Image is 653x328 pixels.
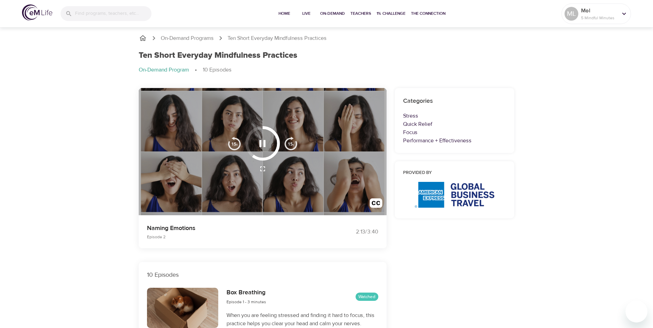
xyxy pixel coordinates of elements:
p: 5 Mindful Minutes [581,15,618,21]
p: Quick Relief [403,120,506,128]
p: On-Demand Program [139,66,189,74]
nav: breadcrumb [139,66,515,74]
h1: Ten Short Everyday Mindfulness Practices [139,51,297,61]
span: Home [276,10,293,17]
h6: Categories [403,96,506,106]
p: Focus [403,128,506,136]
img: open_caption.svg [370,198,382,211]
img: 15s_next.svg [284,136,298,150]
p: Ten Short Everyday Mindfulness Practices [228,34,327,42]
span: 1% Challenge [377,10,406,17]
p: When you are feeling stressed and finding it hard to focus, this practice helps you clear your he... [227,311,378,328]
h6: Provided by [403,170,506,177]
a: On-Demand Programs [161,34,214,42]
img: logo [22,4,52,21]
div: ML [565,7,578,21]
iframe: Button to launch messaging window [625,300,647,322]
h6: Box Breathing [227,288,266,298]
div: 2:13 / 3:40 [327,228,378,236]
span: Live [298,10,315,17]
img: AmEx%20GBT%20logo.png [415,182,494,208]
img: 15s_prev.svg [228,136,241,150]
span: Teachers [350,10,371,17]
p: Mol [581,7,618,15]
nav: breadcrumb [139,34,515,42]
p: Performance + Effectiveness [403,136,506,145]
p: 10 Episodes [147,270,378,280]
span: Episode 1 - 3 minutes [227,299,266,305]
p: Episode 2 [147,234,318,240]
input: Find programs, teachers, etc... [75,6,151,21]
p: 10 Episodes [203,66,232,74]
span: On-Demand [320,10,345,17]
span: The Connection [411,10,445,17]
span: Watched [356,294,378,300]
p: Stress [403,112,506,120]
p: Naming Emotions [147,223,318,233]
